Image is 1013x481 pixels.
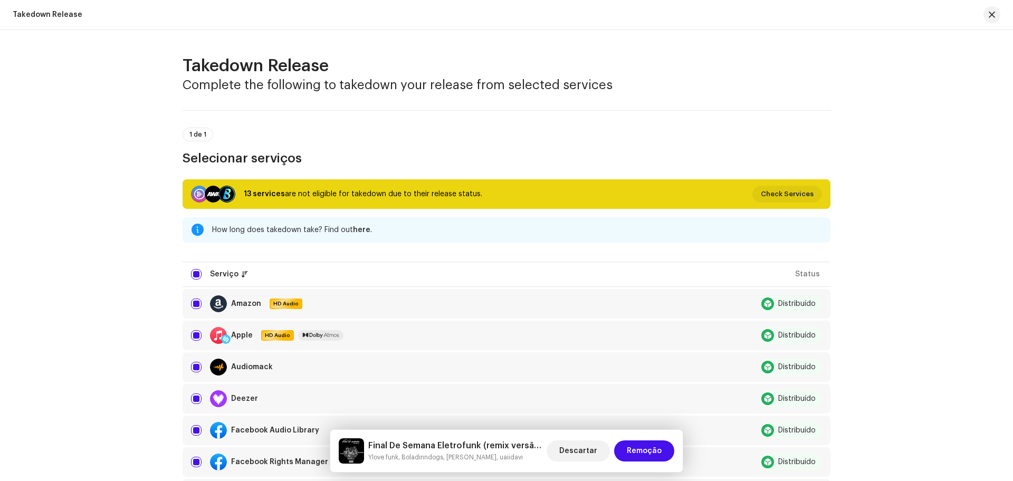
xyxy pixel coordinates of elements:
[627,440,662,461] span: Remoção
[778,458,816,466] div: Distribuído
[13,11,82,19] div: Takedown Release
[778,332,816,339] div: Distribuído
[183,55,830,76] h2: Takedown Release
[231,363,273,371] div: Audiomack
[761,184,814,205] span: Check Services
[231,300,261,307] div: Amazon
[189,131,206,138] span: 1 de 1
[559,440,597,461] span: Descartar
[244,188,482,200] div: are not eligible for takedown due to their release status.
[262,332,293,339] span: HD Audio
[368,452,542,463] small: Final De Semana Eletrofunk (remix versão)
[547,440,610,461] button: Descartar
[614,440,674,461] button: Remoção
[752,186,822,203] button: Check Services
[368,439,542,452] h5: Final De Semana Eletrofunk (remix versão)
[778,395,816,402] div: Distribuído
[778,300,816,307] div: Distribuído
[183,76,830,93] h3: Complete the following to takedown your release from selected services
[212,224,822,236] div: How long does takedown take? Find out .
[244,190,285,198] strong: 13 services
[271,300,301,307] span: HD Audio
[183,150,830,167] h3: Selecionar serviços
[231,427,319,434] div: Facebook Audio Library
[231,395,258,402] div: Deezer
[231,458,328,466] div: Facebook Rights Manager
[339,438,364,464] img: d1dce227-6c3c-4ff7-a613-1cdeace0b4a3
[353,226,370,234] span: here
[778,427,816,434] div: Distribuído
[231,332,253,339] div: Apple
[778,363,816,371] div: Distribuído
